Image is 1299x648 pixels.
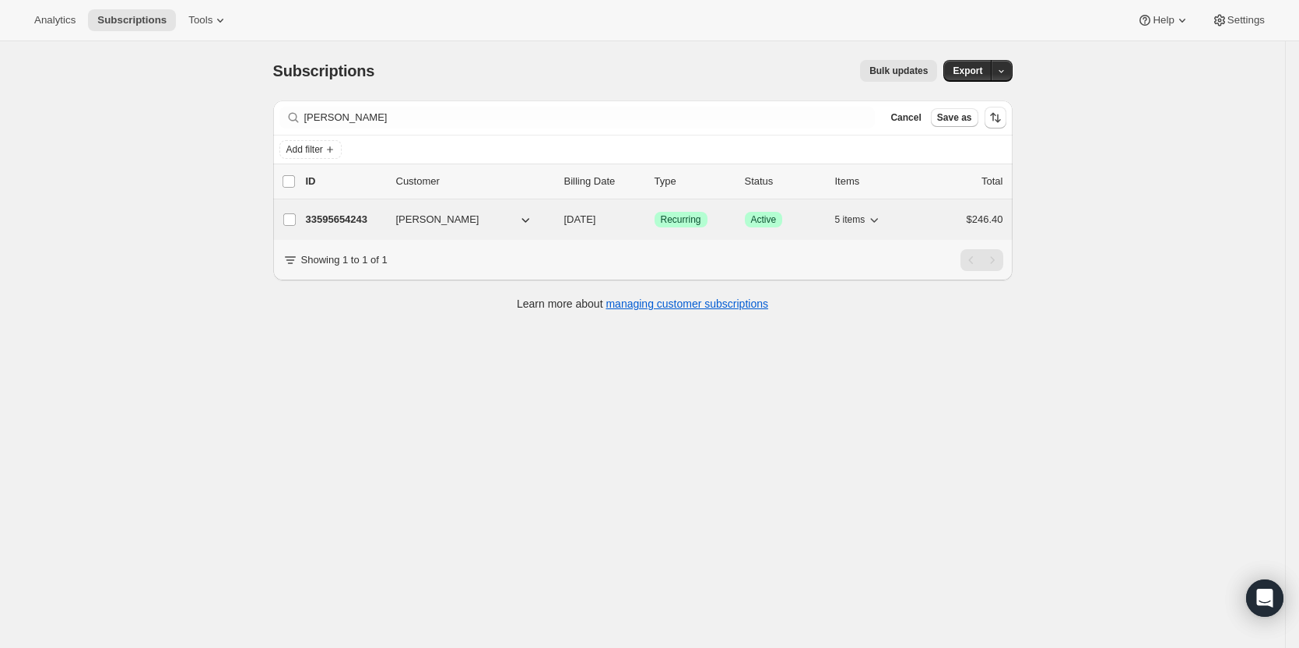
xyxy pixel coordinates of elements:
[179,9,237,31] button: Tools
[188,14,212,26] span: Tools
[869,65,928,77] span: Bulk updates
[517,296,768,312] p: Learn more about
[745,174,823,189] p: Status
[835,213,865,226] span: 5 items
[1227,14,1265,26] span: Settings
[751,213,777,226] span: Active
[835,174,913,189] div: Items
[985,107,1006,129] button: Sort the results
[655,174,732,189] div: Type
[306,174,384,189] p: ID
[943,60,992,82] button: Export
[25,9,85,31] button: Analytics
[981,174,1002,189] p: Total
[931,108,978,127] button: Save as
[88,9,176,31] button: Subscriptions
[279,140,342,159] button: Add filter
[304,107,876,129] input: Filter subscribers
[286,143,323,156] span: Add filter
[884,108,927,127] button: Cancel
[301,252,388,268] p: Showing 1 to 1 of 1
[564,213,596,225] span: [DATE]
[273,62,375,79] span: Subscriptions
[34,14,75,26] span: Analytics
[860,60,937,82] button: Bulk updates
[967,213,1003,225] span: $246.40
[1153,14,1174,26] span: Help
[953,65,982,77] span: Export
[1246,579,1283,617] div: Open Intercom Messenger
[606,298,768,310] a: managing customer subscriptions
[396,212,479,227] span: [PERSON_NAME]
[387,207,542,232] button: [PERSON_NAME]
[1202,9,1274,31] button: Settings
[960,249,1003,271] nav: Pagination
[396,174,552,189] p: Customer
[306,174,1003,189] div: IDCustomerBilling DateTypeStatusItemsTotal
[1128,9,1199,31] button: Help
[835,209,883,231] button: 5 items
[564,174,642,189] p: Billing Date
[97,14,167,26] span: Subscriptions
[890,111,921,124] span: Cancel
[937,111,972,124] span: Save as
[306,212,384,227] p: 33595654243
[661,213,701,226] span: Recurring
[306,209,1003,231] div: 33595654243[PERSON_NAME][DATE]SuccessRecurringSuccessActive5 items$246.40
